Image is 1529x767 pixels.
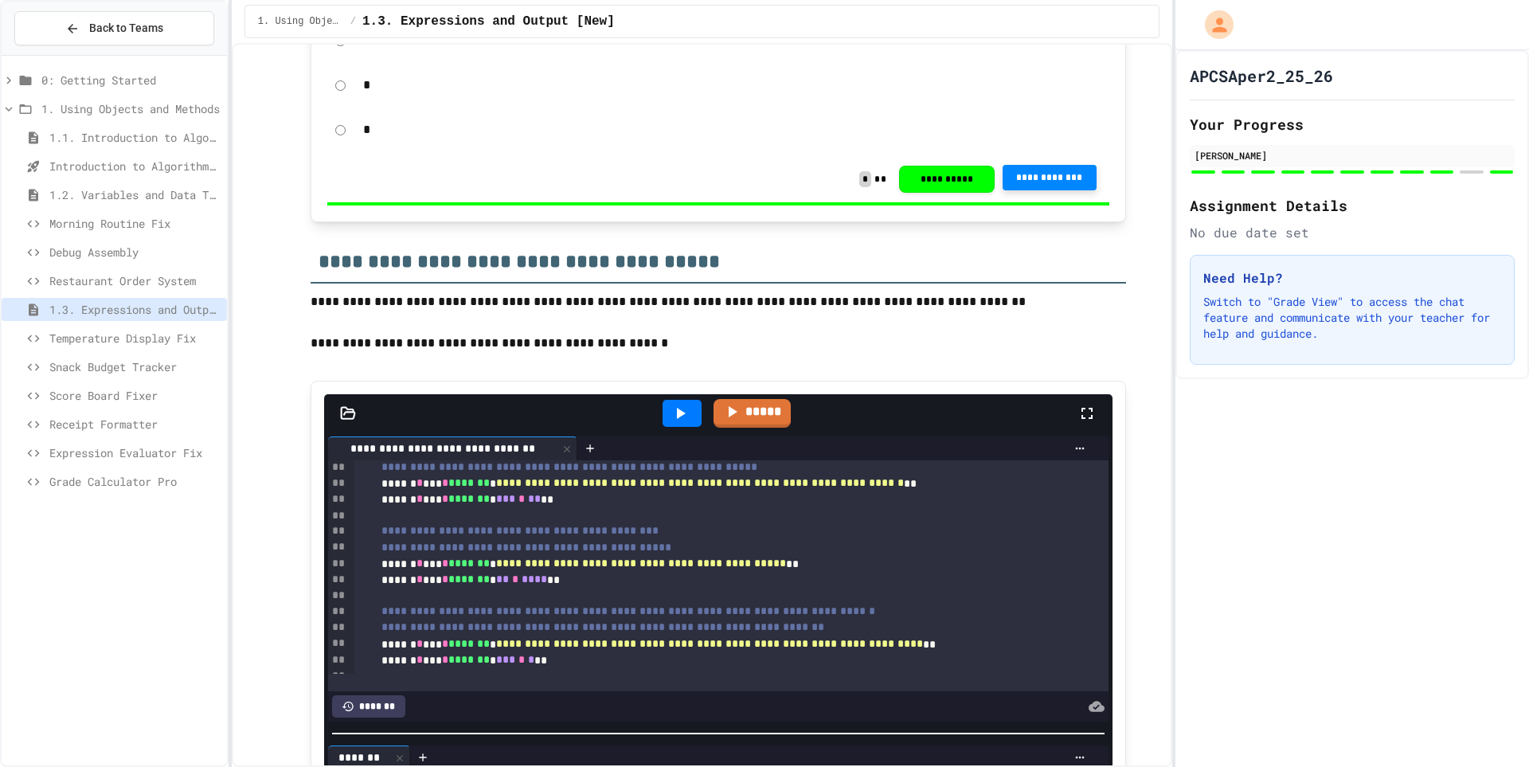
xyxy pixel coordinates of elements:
h1: APCSAper2_25_26 [1190,65,1333,87]
div: My Account [1188,6,1238,43]
div: No due date set [1190,223,1515,242]
h2: Assignment Details [1190,194,1515,217]
span: Expression Evaluator Fix [49,444,221,461]
span: Morning Routine Fix [49,215,221,232]
div: [PERSON_NAME] [1195,148,1510,162]
span: 1. Using Objects and Methods [258,15,344,28]
span: Grade Calculator Pro [49,473,221,490]
span: Temperature Display Fix [49,330,221,346]
span: 1.1. Introduction to Algorithms, Programming, and Compilers [49,129,221,146]
span: Receipt Formatter [49,416,221,432]
span: Debug Assembly [49,244,221,260]
span: Snack Budget Tracker [49,358,221,375]
span: 1. Using Objects and Methods [41,100,221,117]
span: Score Board Fixer [49,387,221,404]
h2: Your Progress [1190,113,1515,135]
span: 1.3. Expressions and Output [New] [49,301,221,318]
button: Back to Teams [14,11,214,45]
span: Back to Teams [89,20,163,37]
p: Switch to "Grade View" to access the chat feature and communicate with your teacher for help and ... [1203,294,1501,342]
span: 1.3. Expressions and Output [New] [362,12,615,31]
h3: Need Help? [1203,268,1501,288]
span: / [350,15,356,28]
span: Introduction to Algorithms, Programming, and Compilers [49,158,221,174]
span: Restaurant Order System [49,272,221,289]
span: 0: Getting Started [41,72,221,88]
span: 1.2. Variables and Data Types [49,186,221,203]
